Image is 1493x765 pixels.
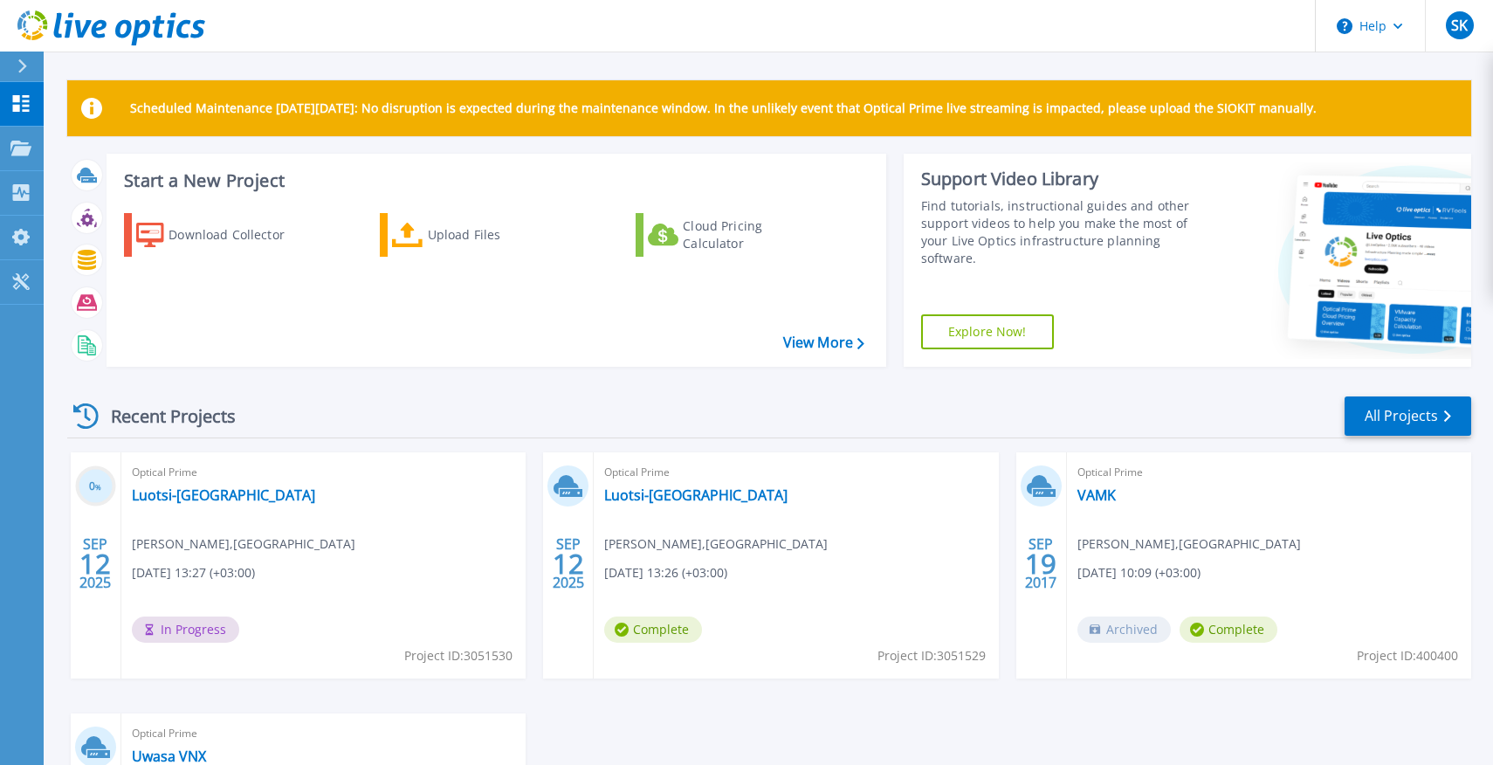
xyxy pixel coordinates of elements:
[921,168,1208,190] div: Support Video Library
[1451,18,1468,32] span: SK
[95,482,101,492] span: %
[428,217,568,252] div: Upload Files
[79,556,111,571] span: 12
[604,617,702,643] span: Complete
[783,334,864,351] a: View More
[75,477,116,497] h3: 0
[132,463,515,482] span: Optical Prime
[1345,396,1471,436] a: All Projects
[1077,486,1116,504] a: VAMK
[921,314,1054,349] a: Explore Now!
[79,532,112,596] div: SEP 2025
[380,213,574,257] a: Upload Files
[921,197,1208,267] div: Find tutorials, instructional guides and other support videos to help you make the most of your L...
[1180,617,1277,643] span: Complete
[553,556,584,571] span: 12
[124,171,863,190] h3: Start a New Project
[604,463,987,482] span: Optical Prime
[132,748,206,765] a: Uwasa VNX
[130,101,1317,115] p: Scheduled Maintenance [DATE][DATE]: No disruption is expected during the maintenance window. In t...
[604,534,828,554] span: [PERSON_NAME] , [GEOGRAPHIC_DATA]
[132,486,315,504] a: Luotsi-[GEOGRAPHIC_DATA]
[604,563,727,582] span: [DATE] 13:26 (+03:00)
[604,486,788,504] a: Luotsi-[GEOGRAPHIC_DATA]
[132,563,255,582] span: [DATE] 13:27 (+03:00)
[67,395,259,438] div: Recent Projects
[169,217,308,252] div: Download Collector
[1077,617,1171,643] span: Archived
[404,646,513,665] span: Project ID: 3051530
[1025,556,1056,571] span: 19
[636,213,830,257] a: Cloud Pricing Calculator
[552,532,585,596] div: SEP 2025
[1024,532,1057,596] div: SEP 2017
[1077,463,1461,482] span: Optical Prime
[877,646,986,665] span: Project ID: 3051529
[683,217,822,252] div: Cloud Pricing Calculator
[132,534,355,554] span: [PERSON_NAME] , [GEOGRAPHIC_DATA]
[1077,563,1201,582] span: [DATE] 10:09 (+03:00)
[1077,534,1301,554] span: [PERSON_NAME] , [GEOGRAPHIC_DATA]
[1357,646,1458,665] span: Project ID: 400400
[124,213,319,257] a: Download Collector
[132,617,239,643] span: In Progress
[132,724,515,743] span: Optical Prime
